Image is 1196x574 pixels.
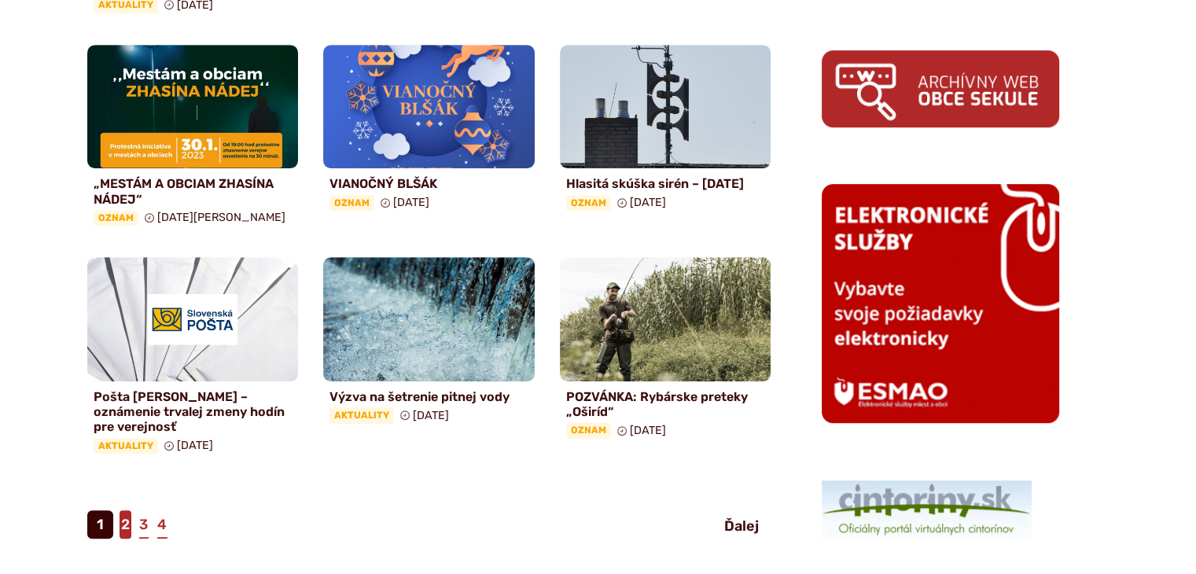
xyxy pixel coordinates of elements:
[413,409,449,422] span: [DATE]
[560,45,771,217] a: Hlasitá skúška sirén – [DATE] Oznam [DATE]
[87,257,299,460] a: Pošta [PERSON_NAME] – oznámenie trvalej zmeny hodín pre verejnosť Aktuality [DATE]
[329,176,528,191] h4: VIANOČNÝ BLŠÁK
[329,407,394,423] span: Aktuality
[566,422,611,438] span: Oznam
[724,517,759,535] span: Ďalej
[323,45,535,217] a: VIANOČNÝ BLŠÁK Oznam [DATE]
[94,176,293,206] h4: „MESTÁM A OBCIAM ZHASÍNA NÁDEJ“
[560,257,771,445] a: POZVÁNKA: Rybárske preteky „Oširíd“ Oznam [DATE]
[138,510,149,539] a: 3
[822,184,1059,423] img: esmao_sekule_b.png
[566,389,765,419] h4: POZVÁNKA: Rybárske preteky „Oširíd“
[712,512,771,540] a: Ďalej
[822,50,1059,127] img: archiv.png
[630,424,666,437] span: [DATE]
[94,389,293,435] h4: Pošta [PERSON_NAME] – oznámenie trvalej zmeny hodín pre verejnosť
[120,510,131,539] a: 2
[323,257,535,429] a: Výzva na šetrenie pitnej vody Aktuality [DATE]
[94,438,158,454] span: Aktuality
[329,195,374,211] span: Oznam
[156,510,168,539] a: 4
[157,211,285,224] span: [DATE][PERSON_NAME]
[822,480,1032,540] img: 1.png
[630,196,666,209] span: [DATE]
[393,196,429,209] span: [DATE]
[87,510,113,539] span: 1
[177,439,213,452] span: [DATE]
[329,389,528,404] h4: Výzva na šetrenie pitnej vody
[566,195,611,211] span: Oznam
[566,176,765,191] h4: Hlasitá skúška sirén – [DATE]
[94,210,138,226] span: Oznam
[87,45,299,233] a: „MESTÁM A OBCIAM ZHASÍNA NÁDEJ“ Oznam [DATE][PERSON_NAME]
